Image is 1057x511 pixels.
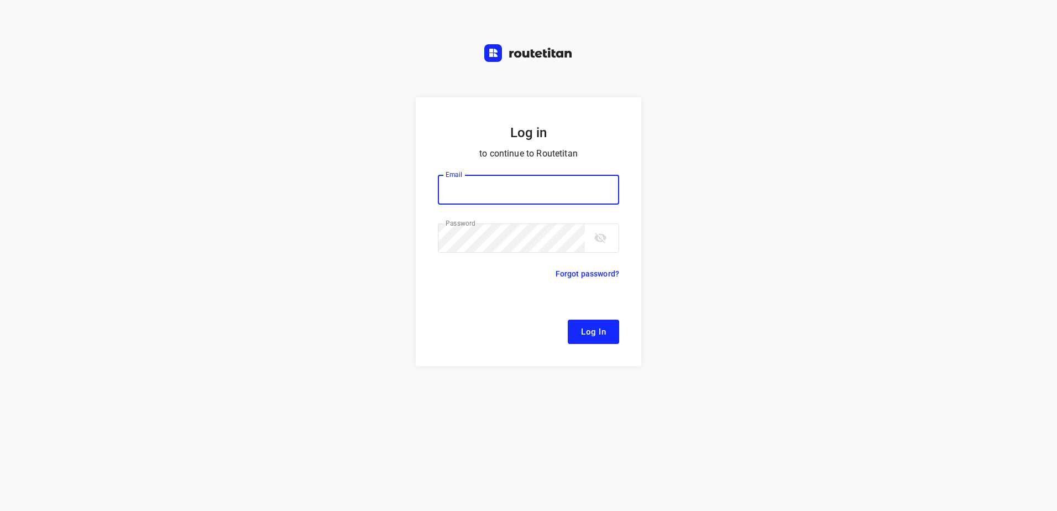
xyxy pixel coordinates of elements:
[568,320,619,344] button: Log In
[484,44,573,62] img: Routetitan
[581,325,606,339] span: Log In
[438,146,619,161] p: to continue to Routetitan
[438,124,619,142] h5: Log in
[589,227,611,249] button: toggle password visibility
[556,267,619,280] p: Forgot password?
